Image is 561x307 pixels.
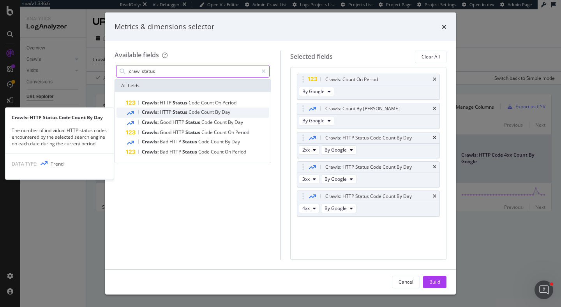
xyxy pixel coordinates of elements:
[231,138,240,145] span: Day
[442,22,446,32] div: times
[160,109,173,115] span: HTTP
[325,105,400,113] div: Crawls: Count By [PERSON_NAME]
[142,129,160,136] span: Crawls:
[214,129,228,136] span: Count
[535,281,553,299] iframe: Intercom live chat
[302,117,325,124] span: By Google
[222,109,230,115] span: Day
[321,204,356,213] button: By Google
[429,279,440,285] div: Build
[185,119,201,125] span: Status
[433,165,436,169] div: times
[228,119,235,125] span: By
[232,148,246,155] span: Period
[173,119,185,125] span: HTTP
[325,192,412,200] div: Crawls: HTTP Status Code Count By Day
[142,109,160,115] span: Crawls:
[201,109,215,115] span: Count
[211,138,225,145] span: Count
[235,119,243,125] span: Day
[433,136,436,140] div: times
[160,129,173,136] span: Good
[302,146,310,153] span: 2xx
[201,99,215,106] span: Count
[198,148,211,155] span: Code
[299,175,319,184] button: 3xx
[142,99,160,106] span: Crawls:
[173,99,189,106] span: Status
[225,148,232,155] span: On
[115,51,159,59] div: Available fields
[415,51,446,63] button: Clear All
[325,205,347,212] span: By Google
[399,279,413,285] div: Cancel
[302,205,310,212] span: 4xx
[189,99,201,106] span: Code
[105,12,456,295] div: modal
[297,74,440,100] div: Crawls: Count On PeriodtimesBy Google
[433,106,436,111] div: times
[115,22,214,32] div: Metrics & dimensions selector
[302,176,310,182] span: 3xx
[211,148,225,155] span: Count
[297,191,440,217] div: Crawls: HTTP Status Code Count By Daytimes4xxBy Google
[325,176,347,182] span: By Google
[5,114,114,121] div: Crawls: HTTP Status Code Count By Day
[5,127,114,147] div: The number of individual HTTP status codes encountered by the selected search engine on each date...
[321,145,356,155] button: By Google
[189,109,201,115] span: Code
[299,204,319,213] button: 4xx
[433,194,436,199] div: times
[325,134,412,142] div: Crawls: HTTP Status Code Count By Day
[215,109,222,115] span: By
[325,76,378,83] div: Crawls: Count On Period
[173,109,189,115] span: Status
[201,119,214,125] span: Code
[142,119,160,125] span: Crawls:
[222,99,236,106] span: Period
[299,87,334,96] button: By Google
[160,119,173,125] span: Good
[173,129,185,136] span: HTTP
[433,77,436,82] div: times
[299,116,334,125] button: By Google
[297,132,440,158] div: Crawls: HTTP Status Code Count By Daytimes2xxBy Google
[214,119,228,125] span: Count
[325,146,347,153] span: By Google
[160,148,169,155] span: Bad
[290,52,333,61] div: Selected fields
[321,175,356,184] button: By Google
[142,148,160,155] span: Crawls:
[169,138,182,145] span: HTTP
[198,138,211,145] span: Code
[201,129,214,136] span: Code
[422,53,440,60] div: Clear All
[160,99,173,106] span: HTTP
[423,276,446,288] button: Build
[128,65,258,77] input: Search by field name
[142,138,160,145] span: Crawls:
[302,88,325,95] span: By Google
[115,79,271,92] div: All fields
[235,129,249,136] span: Period
[297,161,440,187] div: Crawls: HTTP Status Code Count By Daytimes3xxBy Google
[160,138,169,145] span: Bad
[185,129,201,136] span: Status
[299,145,319,155] button: 2xx
[297,103,440,129] div: Crawls: Count By [PERSON_NAME]timesBy Google
[325,163,412,171] div: Crawls: HTTP Status Code Count By Day
[392,276,420,288] button: Cancel
[182,148,198,155] span: Status
[215,99,222,106] span: On
[182,138,198,145] span: Status
[225,138,231,145] span: By
[169,148,182,155] span: HTTP
[228,129,235,136] span: On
